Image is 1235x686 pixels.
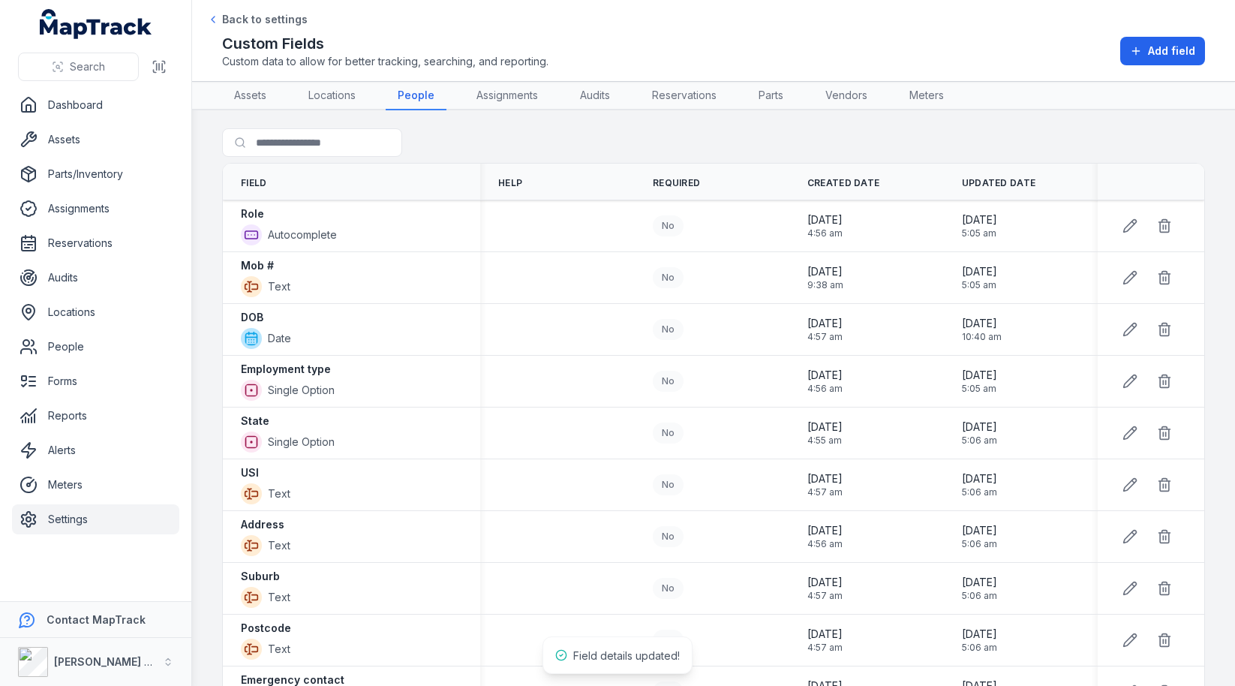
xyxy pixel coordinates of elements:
[962,575,997,590] span: [DATE]
[962,435,997,447] span: 5:06 am
[962,279,997,291] span: 5:05 am
[12,435,179,465] a: Alerts
[12,401,179,431] a: Reports
[54,655,247,668] strong: [PERSON_NAME] Asset Maintenance
[653,578,684,599] div: No
[268,435,335,450] span: Single Option
[962,523,997,538] span: [DATE]
[268,642,290,657] span: Text
[807,316,843,343] time: 14/10/2025, 4:57:32 am
[807,368,843,383] span: [DATE]
[12,125,179,155] a: Assets
[807,227,843,239] span: 4:56 am
[12,263,179,293] a: Audits
[268,331,291,346] span: Date
[241,621,291,636] strong: Postcode
[962,177,1036,189] span: Updated Date
[807,331,843,343] span: 4:57 am
[962,523,997,550] time: 14/10/2025, 5:06:03 am
[807,177,880,189] span: Created Date
[962,538,997,550] span: 5:06 am
[962,331,1002,343] span: 10:40 am
[222,54,548,69] span: Custom data to allow for better tracking, searching, and reporting.
[241,465,259,480] strong: USI
[640,82,729,110] a: Reservations
[962,420,997,435] span: [DATE]
[12,194,179,224] a: Assignments
[268,383,335,398] span: Single Option
[807,212,843,239] time: 14/10/2025, 4:56:41 am
[807,523,843,538] span: [DATE]
[807,575,843,602] time: 14/10/2025, 4:57:14 am
[813,82,879,110] a: Vendors
[807,264,843,291] time: 26/09/2025, 9:38:12 am
[241,362,331,377] strong: Employment type
[12,366,179,396] a: Forms
[268,590,290,605] span: Text
[807,590,843,602] span: 4:57 am
[962,212,997,239] time: 14/10/2025, 5:05:38 am
[807,538,843,550] span: 4:56 am
[807,471,843,486] span: [DATE]
[241,310,263,325] strong: DOB
[962,264,997,279] span: [DATE]
[241,569,280,584] strong: Suburb
[653,177,700,189] span: Required
[962,420,997,447] time: 14/10/2025, 5:06:03 am
[268,486,290,501] span: Text
[962,627,997,654] time: 14/10/2025, 5:06:03 am
[962,471,997,498] time: 14/10/2025, 5:06:03 am
[962,642,997,654] span: 5:06 am
[807,627,843,642] span: [DATE]
[807,642,843,654] span: 4:57 am
[962,212,997,227] span: [DATE]
[962,383,997,395] span: 5:05 am
[12,504,179,534] a: Settings
[962,368,997,383] span: [DATE]
[12,297,179,327] a: Locations
[47,613,146,626] strong: Contact MapTrack
[12,90,179,120] a: Dashboard
[241,177,267,189] span: Field
[747,82,795,110] a: Parts
[653,267,684,288] div: No
[807,420,843,447] time: 14/10/2025, 4:55:37 am
[962,264,997,291] time: 14/10/2025, 5:05:43 am
[653,319,684,340] div: No
[962,227,997,239] span: 5:05 am
[12,470,179,500] a: Meters
[1120,37,1205,65] button: Add field
[653,474,684,495] div: No
[653,371,684,392] div: No
[807,316,843,331] span: [DATE]
[1148,44,1195,59] span: Add field
[568,82,622,110] a: Audits
[807,627,843,654] time: 14/10/2025, 4:57:24 am
[807,486,843,498] span: 4:57 am
[70,59,105,74] span: Search
[962,575,997,602] time: 14/10/2025, 5:06:03 am
[807,575,843,590] span: [DATE]
[962,316,1002,343] time: 14/10/2025, 10:40:49 am
[897,82,956,110] a: Meters
[807,523,843,550] time: 14/10/2025, 4:56:52 am
[653,423,684,444] div: No
[40,9,152,39] a: MapTrack
[807,279,843,291] span: 9:38 am
[962,471,997,486] span: [DATE]
[962,627,997,642] span: [DATE]
[962,368,997,395] time: 14/10/2025, 5:05:45 am
[12,159,179,189] a: Parts/Inventory
[498,177,522,189] span: Help
[12,332,179,362] a: People
[807,471,843,498] time: 14/10/2025, 4:57:38 am
[807,368,843,395] time: 14/10/2025, 4:56:13 am
[268,538,290,553] span: Text
[386,82,446,110] a: People
[653,215,684,236] div: No
[807,212,843,227] span: [DATE]
[807,383,843,395] span: 4:56 am
[207,12,308,27] a: Back to settings
[222,12,308,27] span: Back to settings
[807,420,843,435] span: [DATE]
